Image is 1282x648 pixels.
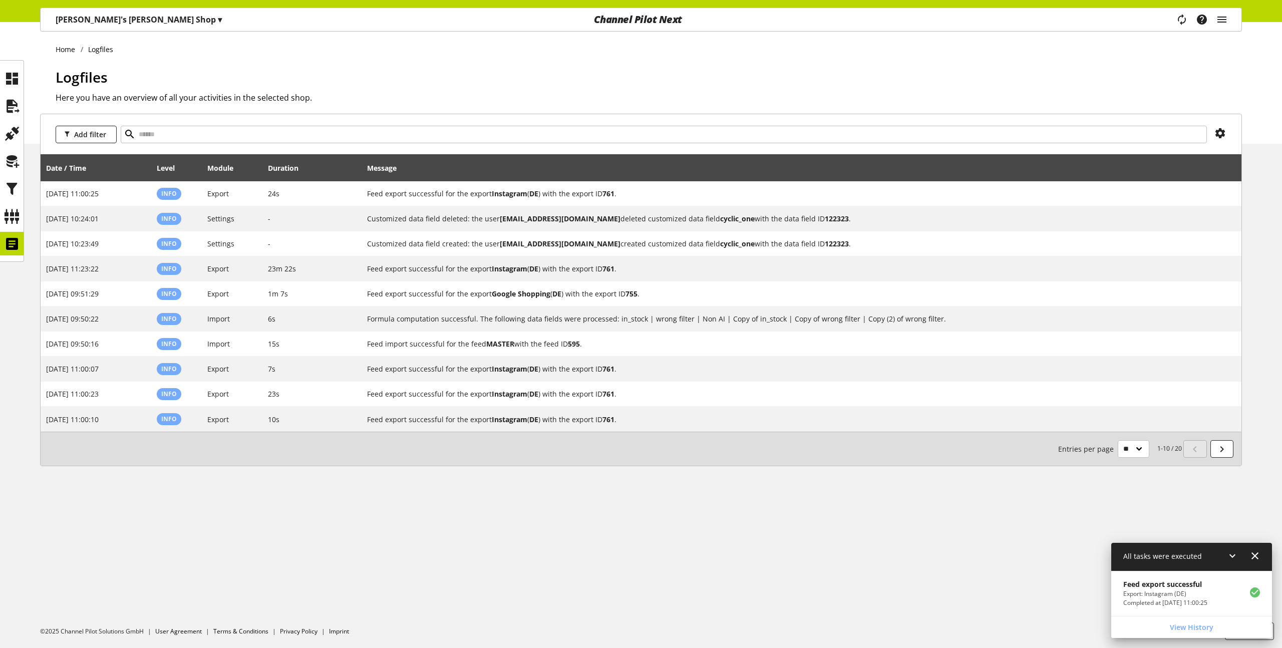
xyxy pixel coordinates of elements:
[161,239,177,248] span: Info
[161,264,177,273] span: Info
[161,340,177,348] span: Info
[825,239,849,248] b: 122323
[492,289,550,298] b: Google Shopping
[56,68,108,87] span: Logfiles
[720,239,755,248] b: cyclic_one
[161,314,177,323] span: Info
[46,214,99,223] span: [DATE] 10:24:01
[207,389,229,399] span: Export
[1058,440,1182,458] small: 1-10 / 20
[1123,589,1207,598] p: Export: Instagram (DE)
[1123,551,1202,561] span: All tasks were executed
[486,339,514,349] b: MASTER
[825,214,849,223] b: 122323
[529,364,538,374] b: DE
[329,627,349,635] a: Imprint
[207,189,229,198] span: Export
[56,92,1242,104] h2: Here you have an overview of all your activities in the selected shop.
[207,163,243,173] div: Module
[207,239,234,248] span: Settings
[161,189,177,198] span: Info
[40,627,155,636] li: ©2025 Channel Pilot Solutions GmbH
[367,213,1218,224] h2: Customized data field deleted: the user kaan.goekdemir@channelpilot.com deleted customized data f...
[46,289,99,298] span: [DATE] 09:51:29
[157,163,185,173] div: Level
[280,627,317,635] a: Privacy Policy
[207,289,229,298] span: Export
[529,264,538,273] b: DE
[46,364,99,374] span: [DATE] 11:00:07
[46,415,99,424] span: [DATE] 11:00:10
[500,239,620,248] b: [EMAIL_ADDRESS][DOMAIN_NAME]
[46,189,99,198] span: [DATE] 11:00:25
[207,415,229,424] span: Export
[207,264,229,273] span: Export
[602,264,614,273] b: 761
[268,389,279,399] span: 23s
[46,264,99,273] span: [DATE] 11:23:22
[268,163,308,173] div: Duration
[1170,622,1213,632] span: View History
[492,264,527,273] b: Instagram
[46,239,99,248] span: [DATE] 10:23:49
[161,390,177,398] span: Info
[367,414,1218,425] h2: Feed export successful for the export Instagram (DE) with the export ID 761.
[1123,598,1207,607] p: Completed at Sep 09, 2025, 11:00:25
[720,214,755,223] b: cyclic_one
[207,214,234,223] span: Settings
[268,339,279,349] span: 15s
[1058,444,1118,454] span: Entries per page
[161,365,177,373] span: Info
[602,364,614,374] b: 761
[161,289,177,298] span: Info
[268,314,275,323] span: 6s
[492,389,527,399] b: Instagram
[367,288,1218,299] h2: Feed export successful for the export Google Shopping (DE) with the export ID 755.
[268,289,288,298] span: 1m 7s
[268,264,296,273] span: 23m 22s
[207,339,230,349] span: Import
[40,8,1242,32] nav: main navigation
[268,364,275,374] span: 7s
[367,364,1218,374] h2: Feed export successful for the export Instagram (DE) with the export ID 761.
[367,238,1218,249] h2: Customized data field created: the user kaan.goekdemir@channelpilot.com created customized data f...
[529,389,538,399] b: DE
[1113,618,1270,636] a: View History
[492,364,527,374] b: Instagram
[161,214,177,223] span: Info
[602,189,614,198] b: 761
[367,188,1218,199] h2: Feed export successful for the export Instagram (DE) with the export ID 761.
[46,314,99,323] span: [DATE] 09:50:22
[529,415,538,424] b: DE
[367,313,1218,324] h2: Formula computation successful. The following data fields were processed: in_stock | wrong filter...
[1111,571,1272,615] a: Feed export successfulExport: Instagram (DE)Completed at [DATE] 11:00:25
[367,339,1218,349] h2: Feed import successful for the feed MASTER with the feed ID 595.
[56,14,222,26] p: [PERSON_NAME]'s [PERSON_NAME] Shop
[74,129,106,140] span: Add filter
[492,189,527,198] b: Instagram
[367,158,1236,178] div: Message
[500,214,620,223] b: [EMAIL_ADDRESS][DOMAIN_NAME]
[56,126,117,143] button: Add filter
[268,415,279,424] span: 10s
[1123,579,1207,589] p: Feed export successful
[529,189,538,198] b: DE
[492,415,527,424] b: Instagram
[625,289,637,298] b: 755
[552,289,561,298] b: DE
[56,44,81,55] a: Home
[367,389,1218,399] h2: Feed export successful for the export Instagram (DE) with the export ID 761.
[568,339,580,349] b: 595
[46,339,99,349] span: [DATE] 09:50:16
[213,627,268,635] a: Terms & Conditions
[367,263,1218,274] h2: Feed export successful for the export Instagram (DE) with the export ID 761.
[155,627,202,635] a: User Agreement
[46,163,96,173] div: Date / Time
[268,189,279,198] span: 24s
[207,364,229,374] span: Export
[46,389,99,399] span: [DATE] 11:00:23
[218,14,222,25] span: ▾
[161,415,177,423] span: Info
[602,415,614,424] b: 761
[207,314,230,323] span: Import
